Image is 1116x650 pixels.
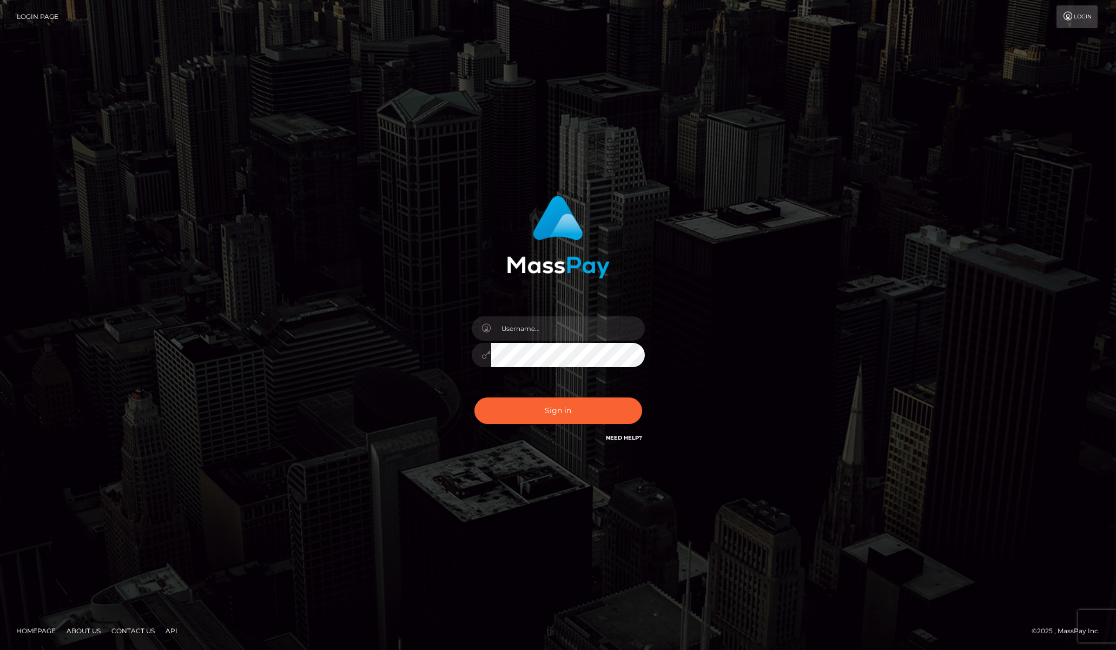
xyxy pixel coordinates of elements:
img: MassPay Login [507,196,610,278]
a: About Us [62,622,105,639]
a: API [161,622,182,639]
div: © 2025 , MassPay Inc. [1032,625,1108,637]
a: Need Help? [606,434,642,441]
a: Homepage [12,622,60,639]
a: Login [1056,5,1098,28]
a: Login Page [17,5,58,28]
input: Username... [491,316,645,341]
button: Sign in [474,397,642,424]
a: Contact Us [107,622,159,639]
